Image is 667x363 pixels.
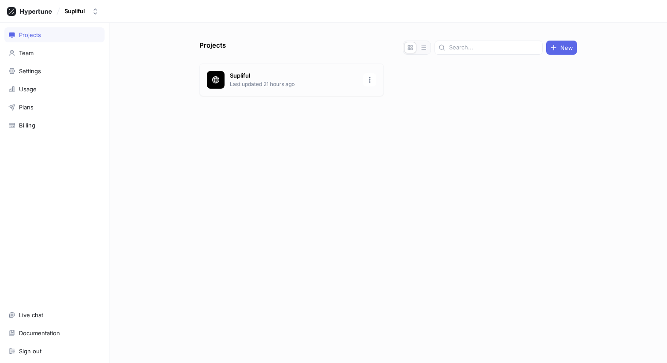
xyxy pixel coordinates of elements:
a: Settings [4,64,105,79]
a: Projects [4,27,105,42]
div: Team [19,49,34,56]
div: Supliful [64,7,85,15]
div: Documentation [19,329,60,337]
div: Usage [19,86,37,93]
div: Projects [19,31,41,38]
a: Billing [4,118,105,133]
a: Usage [4,82,105,97]
button: Supliful [61,4,102,19]
button: New [546,41,577,55]
p: Last updated 21 hours ago [230,80,358,88]
p: Projects [199,41,226,55]
a: Documentation [4,326,105,341]
div: Sign out [19,348,41,355]
div: Live chat [19,311,43,318]
input: Search... [449,43,539,52]
a: Plans [4,100,105,115]
div: Billing [19,122,35,129]
a: Team [4,45,105,60]
div: Settings [19,67,41,75]
p: Supliful [230,71,358,80]
span: New [560,45,573,50]
div: Plans [19,104,34,111]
